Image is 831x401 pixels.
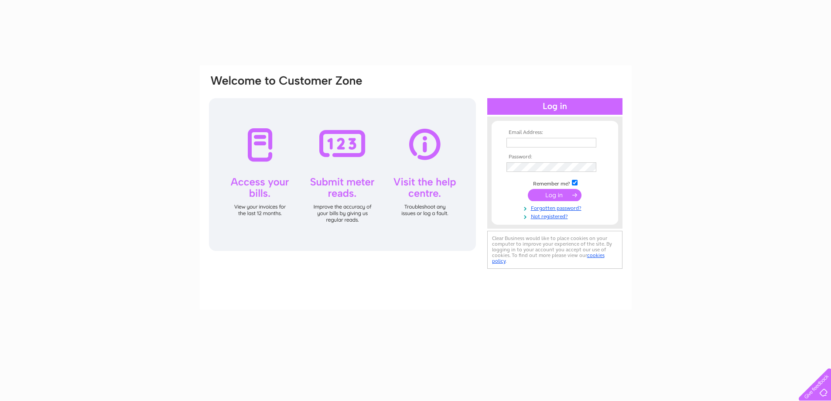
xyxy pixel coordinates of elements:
[528,189,581,201] input: Submit
[506,203,605,212] a: Forgotten password?
[504,154,605,160] th: Password:
[506,212,605,220] a: Not registered?
[504,178,605,187] td: Remember me?
[487,231,622,269] div: Clear Business would like to place cookies on your computer to improve your experience of the sit...
[492,252,605,264] a: cookies policy
[504,130,605,136] th: Email Address:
